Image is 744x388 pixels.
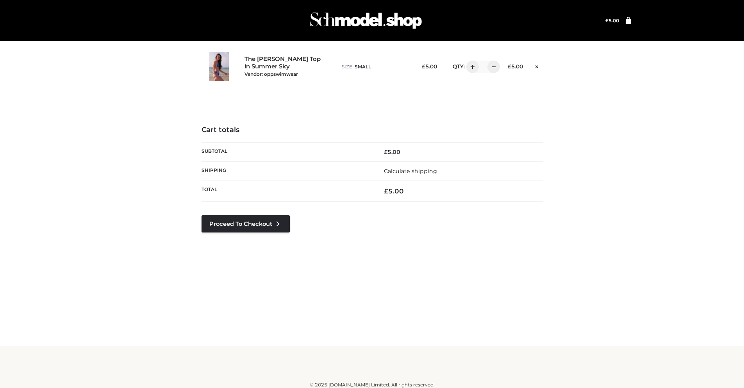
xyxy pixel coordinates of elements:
[605,18,619,23] bdi: 5.00
[422,63,425,70] span: £
[605,18,608,23] span: £
[445,61,494,73] div: QTY:
[384,148,387,156] span: £
[531,61,542,71] a: Remove this item
[342,63,409,70] p: size :
[605,18,619,23] a: £5.00
[307,5,425,36] img: Schmodel Admin 964
[202,161,372,181] th: Shipping
[202,215,290,232] a: Proceed to Checkout
[422,63,437,70] bdi: 5.00
[384,187,404,195] bdi: 5.00
[384,148,400,156] bdi: 5.00
[508,63,523,70] bdi: 5.00
[244,71,298,77] small: Vendor: oppswimwear
[384,168,437,175] a: Calculate shipping
[244,55,325,77] a: The [PERSON_NAME] Top in Summer SkyVendor: oppswimwear
[355,64,371,70] span: SMALL
[508,63,511,70] span: £
[202,126,543,134] h4: Cart totals
[202,142,372,161] th: Subtotal
[202,181,372,202] th: Total
[384,187,388,195] span: £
